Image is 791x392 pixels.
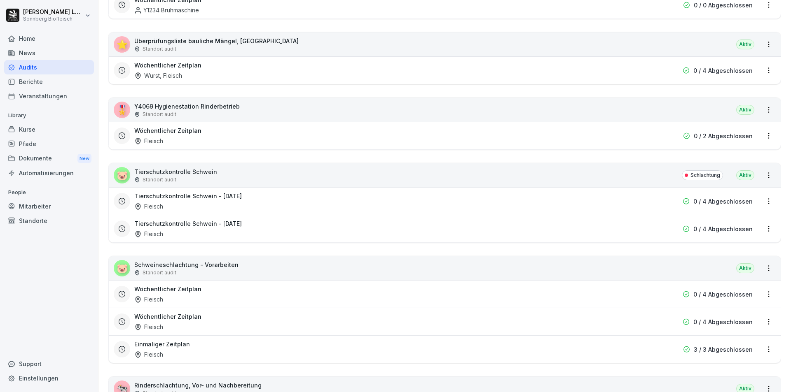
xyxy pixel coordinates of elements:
p: 0 / 2 Abgeschlossen [694,132,753,140]
a: Audits [4,60,94,74]
a: Pfade [4,137,94,151]
div: 🐷 [114,260,130,276]
a: Berichte [4,74,94,89]
h3: Tierschutzkontrolle Schwein - [DATE] [134,192,242,200]
div: Wurst, Fleisch [134,71,182,80]
div: Aktiv [736,263,754,273]
a: Einstellungen [4,371,94,385]
div: Fleisch [134,202,163,211]
p: 3 / 3 Abgeschlossen [694,345,753,354]
div: Aktiv [736,39,754,49]
div: Fleisch [134,350,163,359]
a: Veranstaltungen [4,89,94,103]
p: 0 / 4 Abgeschlossen [693,225,753,233]
div: Dokumente [4,151,94,166]
a: DokumenteNew [4,151,94,166]
h3: Wöchentlicher Zeitplan [134,126,201,135]
p: People [4,186,94,199]
p: 0 / 4 Abgeschlossen [693,197,753,206]
p: Standort audit [143,176,176,183]
h3: Einmaliger Zeitplan [134,340,190,348]
h3: Wöchentlicher Zeitplan [134,285,201,293]
p: 0 / 4 Abgeschlossen [693,66,753,75]
a: News [4,46,94,60]
p: Sonnberg Biofleisch [23,16,83,22]
div: Fleisch [134,230,163,238]
div: New [77,154,91,163]
a: Automatisierungen [4,166,94,180]
a: Home [4,31,94,46]
div: Fleisch [134,295,163,304]
p: 0 / 0 Abgeschlossen [694,1,753,9]
p: Tierschutzkontrolle Schwein [134,167,217,176]
div: Aktiv [736,170,754,180]
div: Fleisch [134,137,163,145]
p: Schweineschlachtung - Vorarbeiten [134,260,239,269]
p: [PERSON_NAME] Lumetsberger [23,9,83,16]
h3: Wöchentlicher Zeitplan [134,312,201,321]
div: Aktiv [736,105,754,115]
p: Standort audit [143,45,176,53]
p: 0 / 4 Abgeschlossen [693,290,753,299]
p: Rinderschlachtung, Vor- und Nachbereitung [134,381,262,390]
h3: Wöchentlicher Zeitplan [134,61,201,70]
p: Überprüfungsliste bauliche Mängel, [GEOGRAPHIC_DATA] [134,37,299,45]
p: Library [4,109,94,122]
div: Y1234 Brühmaschine [134,6,199,14]
p: Y4069 Hygienestation Rinderbetrieb [134,102,240,111]
a: Kurse [4,122,94,137]
div: Support [4,357,94,371]
div: ⭐ [114,36,130,53]
a: Standorte [4,213,94,228]
h3: Tierschutzkontrolle Schwein - [DATE] [134,219,242,228]
p: Standort audit [143,269,176,276]
div: Fleisch [134,322,163,331]
p: Standort audit [143,111,176,118]
div: 🐷 [114,167,130,183]
div: 🎖️ [114,102,130,118]
a: Mitarbeiter [4,199,94,213]
p: Schlachtung [690,172,720,179]
p: 0 / 4 Abgeschlossen [693,318,753,326]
